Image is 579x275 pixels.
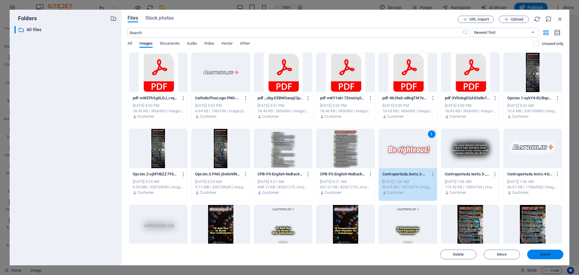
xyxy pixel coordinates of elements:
div: ​ [14,26,16,34]
div: [DATE] 1:56 AM [382,179,433,184]
p: Customer [512,190,529,195]
button: URL import [458,16,494,23]
p: pdf-XVDskgDQAX2eBcfKEyowUQ.jpg [445,95,490,101]
p: All files [27,26,106,33]
div: [DATE] 3:24 AM [507,103,558,108]
div: 66.01 KB | 1153x558 | image/png [507,184,558,190]
button: Insert [527,250,563,259]
div: [DATE] 3:53 PM [195,103,246,108]
div: [DATE] 3:23 AM [133,179,184,184]
p: Customer [449,190,466,195]
p: Customer [512,114,529,119]
span: All [128,40,132,48]
div: [DATE] 3:41 PM [258,103,308,108]
div: 10.4 MB | 3307x9685 | image/jpeg [507,108,558,114]
div: [DATE] 3:21 AM [320,179,371,184]
div: 119.32 KB | 1380x763 | image/png [445,184,496,190]
button: Delete [440,250,476,259]
p: Customer [262,114,279,119]
span: URL import [469,18,489,21]
strong: at [10,245,20,257]
p: Opcion.1-sykY4-XlJBqoMPCxBdzhTw.jpg [507,95,552,101]
i: Create new folder [110,15,117,22]
span: Move [497,253,507,256]
span: Images [139,40,153,48]
p: Customer [262,190,279,195]
p: Displays only files that are not in use on the website. Files added during this session can still... [542,41,563,46]
div: [DATE] 3:03 PM [445,103,496,108]
p: pdf-WLt9a0-a8kqjTM7ea0nWrg.jpg [382,95,428,101]
i: Close [557,16,563,22]
div: 18.43 KB | 360x360 | image/jpeg [382,108,433,114]
p: pdf-mWZFk5g0LGJ_rvqpWWIXfg.jpg [133,95,178,101]
div: 85.69 KB | 1421x573 | image/png [382,184,433,190]
div: 9.99 MB | 3307x9685 | image/jpeg [133,184,184,190]
div: 18.43 KB | 360x360 | image/jpeg [445,108,496,114]
div: 18.43 KB | 360x360 | image/jpeg [258,108,308,114]
p: CatholicPlusLogo-PNG-_2EgYkyKHdU9rOA0wKHTVg.png [195,95,240,101]
div: [DATE] 3:33 PM [320,103,371,108]
p: CPB-P2-English-NoBackground-PNG-bvMH6NNyCHb0yg8idHlKfQ.png [320,171,365,177]
p: Contraportada.texto.3-_2QrWnwt_-kCS7g5KoIjcQ.png [445,171,490,177]
span: Upload [511,18,523,21]
div: [DATE] 3:21 AM [258,179,308,184]
div: 6.34 KB | 196x196 | image/png [195,108,246,114]
div: [DATE] 3:30 PM [382,103,433,108]
p: Opcion.3.PNG-jSvdoVlNjKRCNlNMyCBZ6w.png [195,171,240,177]
p: Folders [14,14,37,22]
p: Opcion.2-ojhFHbZZ7Y6cX96sFPjE2Q.jpg [133,171,178,177]
p: Customer [387,114,404,119]
div: 448.11 KB | 825x1275 | image/png [258,184,308,190]
p: Customer [200,190,217,195]
span: Delete [453,253,464,256]
span: Audio [187,40,197,48]
div: 18.43 KB | 360x360 | image/jpeg [320,108,371,114]
p: Customer [324,190,341,195]
span: Video [204,40,214,48]
span: Files [128,14,138,22]
p: Customer [200,114,217,119]
span: Vector [221,40,233,48]
div: [DATE] 3:23 AM [195,179,246,184]
p: CPB-P3-English-NoBackground-PNG-H2Tb7bpKUABETV4-nDulGA.png [258,171,303,177]
i: Minimize [545,16,552,22]
span: Other [240,40,250,48]
p: Customer [324,114,341,119]
div: 1 [428,130,435,138]
div: 9.71 MB | 3307x9685 | image/png [195,184,246,190]
p: Customer [137,114,154,119]
span: Insert [540,253,551,256]
input: Search [128,28,462,37]
strong: [DEMOGRAPHIC_DATA], youth groups, schools, etc, [20,245,291,257]
button: Move [484,250,520,259]
p: Customer [387,190,404,195]
div: 667.07 KB | 825x1275 | image/png [320,184,371,190]
button: Upload [499,16,529,23]
div: 18.43 KB | 360x360 | image/jpeg [133,108,184,114]
div: [DATE] 4:30 PM [133,103,184,108]
p: Customer [137,190,154,195]
div: [DATE] 1:56 AM [507,179,558,184]
p: Customer [449,114,466,119]
strong: Please help us distribute these brochures [43,228,258,241]
span: Stock photos [145,14,174,22]
div: [DATE] 1:56 AM [445,179,496,184]
span: Documents [160,40,180,48]
i: Reload [534,16,540,22]
p: Contraportada.texto.2-AgS5D0wzSRLlVWMxW8O_jA.png [382,171,428,177]
p: Contraportada.texto.4-bOQ97vQy-l-jQGHjxwDSDQ.png [507,171,552,177]
p: pdf-mKY1oki-7ZmsUq0zPeLV_w.jpg [320,95,365,101]
p: pdf-_obg-EEBWOaoq22pCvGadg.jpg [258,95,303,101]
